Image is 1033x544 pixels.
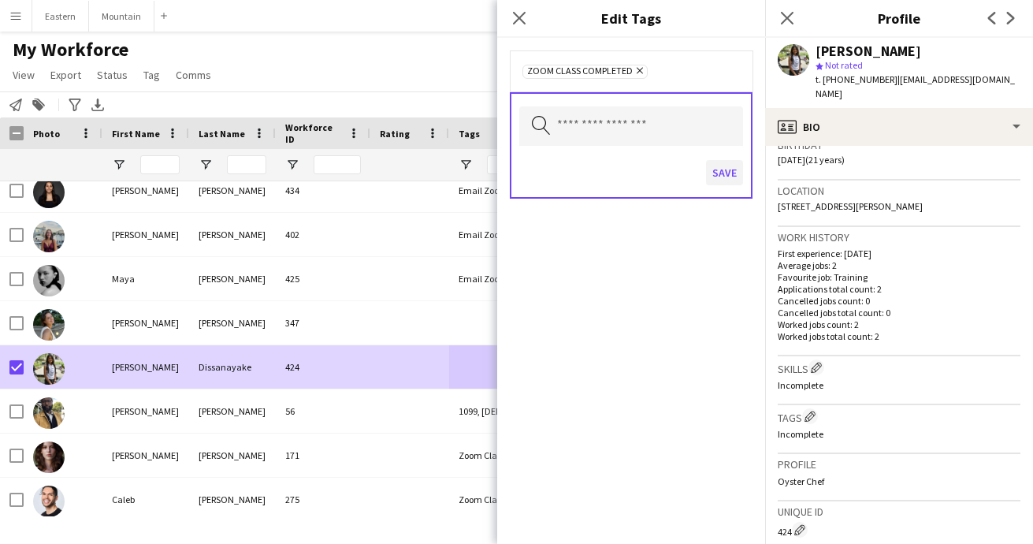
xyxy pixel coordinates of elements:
div: 402 [276,213,370,256]
img: Maya Wynder [33,265,65,296]
button: Open Filter Menu [459,158,473,172]
div: Dissanayake [189,345,276,389]
input: Workforce ID Filter Input [314,155,361,174]
h3: Tags [778,408,1020,425]
div: 424 [276,345,370,389]
div: [PERSON_NAME] [189,169,276,212]
div: [PERSON_NAME] [189,257,276,300]
span: Comms [176,68,211,82]
span: Export [50,68,81,82]
span: | [EMAIL_ADDRESS][DOMAIN_NAME] [816,73,1015,99]
span: View [13,68,35,82]
div: 56 [276,389,370,433]
div: [PERSON_NAME] [189,213,276,256]
img: Amelia Lunde [33,442,65,473]
div: [PERSON_NAME] [102,345,189,389]
div: Email Zoom Class [449,257,544,300]
span: [STREET_ADDRESS][PERSON_NAME] [778,200,923,212]
img: Akhila Dissanayake [33,353,65,385]
button: Mountain [89,1,154,32]
span: Photo [33,128,60,140]
div: [PERSON_NAME] [102,301,189,345]
p: Worked jobs count: 2 [778,319,1020,330]
h3: Skills [778,360,1020,376]
p: Cancelled jobs count: 0 [778,295,1020,307]
div: [PERSON_NAME] [102,213,189,256]
span: My Workforce [13,38,128,61]
span: Zoom Class Completed [527,65,633,78]
div: 347 [276,301,370,345]
div: 1099, [DEMOGRAPHIC_DATA], [US_STATE], Travel Team [449,389,544,433]
button: Eastern [32,1,89,32]
div: Zoom Class Completed [449,434,544,477]
div: [PERSON_NAME] [189,301,276,345]
p: Cancelled jobs total count: 0 [778,307,1020,319]
a: Export [44,65,87,85]
img: Leah Stuart [33,221,65,252]
p: Oyster Chef [778,475,1020,487]
a: Status [91,65,134,85]
span: Tags [459,128,480,140]
span: Last Name [199,128,245,140]
a: View [6,65,41,85]
span: [DATE] (21 years) [778,154,845,166]
app-action-btn: Advanced filters [65,95,84,114]
button: Open Filter Menu [112,158,126,172]
span: t. [PHONE_NUMBER] [816,73,897,85]
a: Tag [137,65,166,85]
div: [PERSON_NAME] [102,434,189,477]
div: [PERSON_NAME] [816,44,921,58]
p: First experience: [DATE] [778,248,1020,259]
h3: Work history [778,230,1020,244]
div: Zoom Class Completed [449,478,544,521]
img: Alain Ligonde [33,397,65,429]
app-action-btn: Export XLSX [88,95,107,114]
p: Worked jobs total count: 2 [778,330,1020,342]
h3: Edit Tags [497,8,765,28]
p: Incomplete [778,379,1020,391]
input: First Name Filter Input [140,155,180,174]
p: Average jobs: 2 [778,259,1020,271]
div: [PERSON_NAME] [189,389,276,433]
div: [PERSON_NAME] [189,434,276,477]
p: Applications total count: 2 [778,283,1020,295]
div: Maya [102,257,189,300]
h3: Profile [765,8,1033,28]
div: 424 [778,522,1020,538]
div: [PERSON_NAME] [102,169,189,212]
span: Status [97,68,128,82]
div: 275 [276,478,370,521]
input: Tags Filter Input [487,155,534,174]
div: 425 [276,257,370,300]
span: Workforce ID [285,121,342,145]
div: Email Zoom Class [449,169,544,212]
h3: Profile [778,457,1020,471]
div: [PERSON_NAME] [102,389,189,433]
img: Caleb Williams [33,486,65,517]
app-action-btn: Add to tag [29,95,48,114]
span: Tag [143,68,160,82]
span: First Name [112,128,160,140]
div: Email Zoom Class [449,213,544,256]
h3: Location [778,184,1020,198]
div: Bio [765,108,1033,146]
div: Caleb [102,478,189,521]
img: Adeline Van Buskirk [33,309,65,341]
input: Last Name Filter Input [227,155,266,174]
button: Save [706,160,743,185]
div: 434 [276,169,370,212]
button: Open Filter Menu [199,158,213,172]
a: Comms [169,65,217,85]
div: [PERSON_NAME] [189,478,276,521]
button: Open Filter Menu [285,158,299,172]
app-action-btn: Notify workforce [6,95,25,114]
span: Rating [380,128,410,140]
span: Not rated [825,59,863,71]
h3: Unique ID [778,505,1020,519]
p: Incomplete [778,428,1020,440]
img: Daniela Ayala [33,177,65,208]
p: Favourite job: Training [778,271,1020,283]
div: 171 [276,434,370,477]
